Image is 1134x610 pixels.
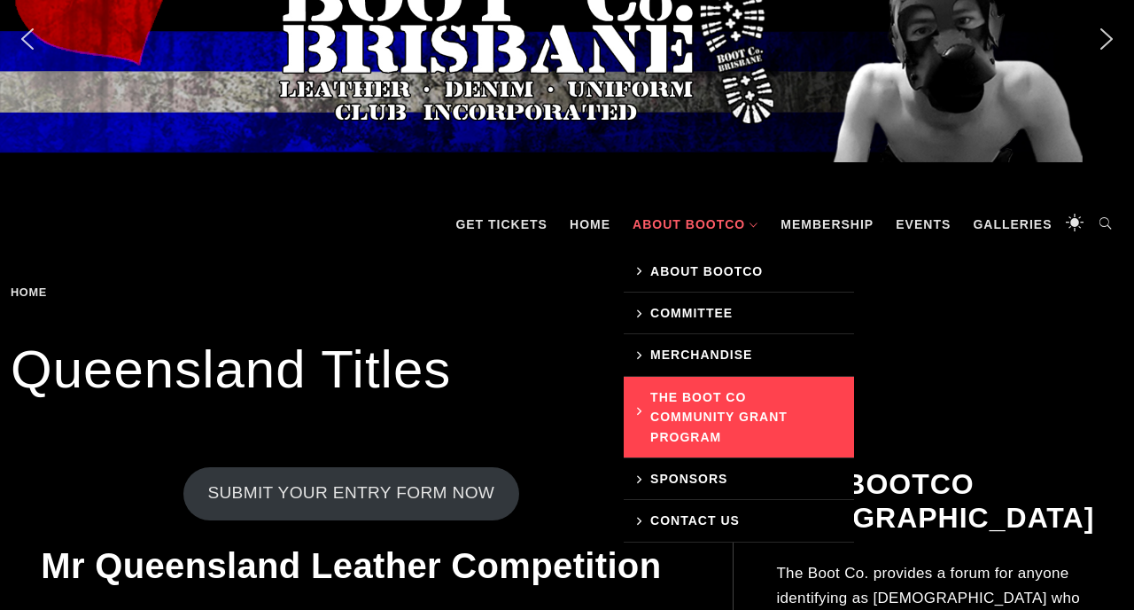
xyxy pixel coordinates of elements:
[13,25,42,53] img: previous arrow
[183,467,519,520] a: SUBMIT YOUR ENTRY FORM NOW
[1092,25,1121,53] img: next arrow
[624,334,854,376] a: Merchandise
[624,251,854,293] a: About BootCo
[624,293,854,334] a: Committee
[624,377,854,458] a: The Boot Co Community Grant Program
[447,198,556,251] a: GET TICKETS
[561,198,619,251] a: Home
[13,544,689,587] h1: Mr Queensland Leather Competition
[624,198,767,251] a: About BootCo
[624,500,854,542] a: Contact Us
[624,458,854,500] a: Sponsors
[11,334,1123,405] h1: Queensland Titles
[964,198,1060,251] a: Galleries
[887,198,959,251] a: Events
[772,198,882,251] a: Membership
[776,467,1121,536] h2: The BootCo [GEOGRAPHIC_DATA]
[11,285,53,299] a: Home
[11,286,209,299] div: Breadcrumbs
